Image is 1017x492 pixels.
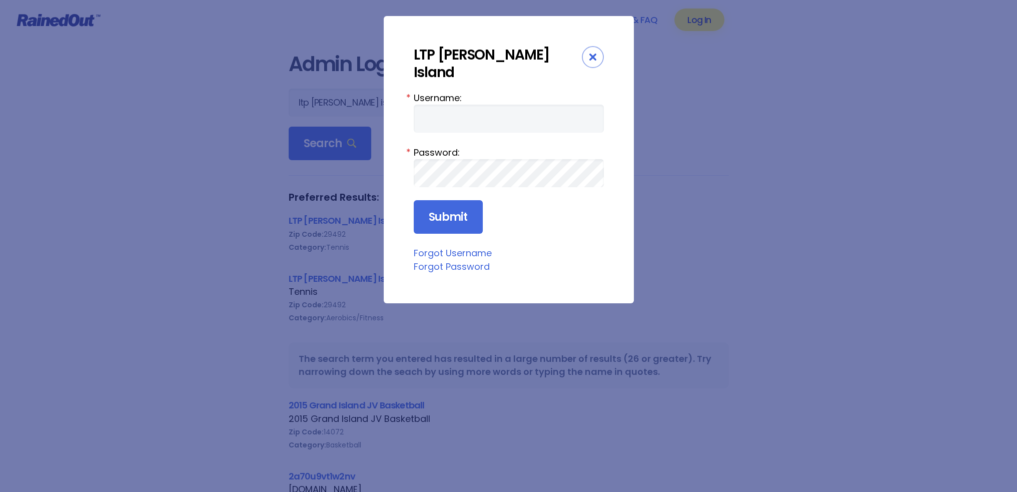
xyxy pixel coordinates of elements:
[414,200,483,234] input: Submit
[414,46,582,81] div: LTP [PERSON_NAME] Island
[414,247,492,259] a: Forgot Username
[414,146,604,159] label: Password:
[414,260,490,273] a: Forgot Password
[414,91,604,105] label: Username:
[582,46,604,68] div: Close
